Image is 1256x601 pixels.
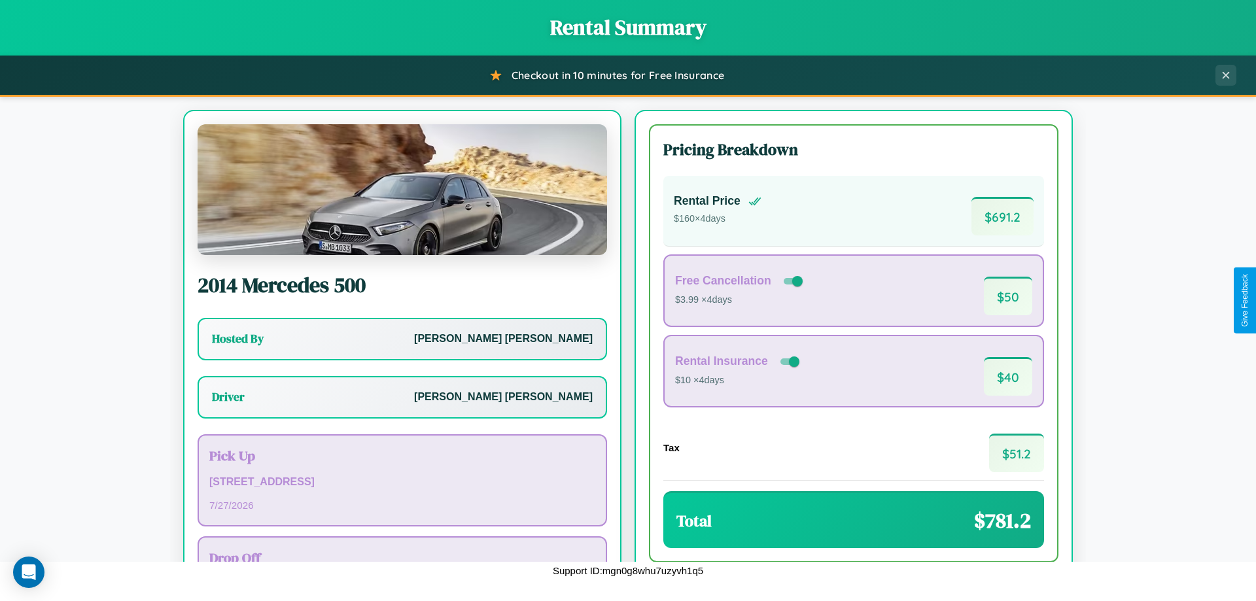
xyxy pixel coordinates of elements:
h3: Pricing Breakdown [663,139,1044,160]
span: Checkout in 10 minutes for Free Insurance [512,69,724,82]
p: [PERSON_NAME] [PERSON_NAME] [414,330,593,349]
span: $ 51.2 [989,434,1044,472]
h4: Rental Insurance [675,354,768,368]
span: $ 40 [984,357,1032,396]
span: $ 50 [984,277,1032,315]
p: Support ID: mgn0g8whu7uzyvh1q5 [553,562,703,579]
h3: Drop Off [209,548,595,567]
p: [PERSON_NAME] [PERSON_NAME] [414,388,593,407]
div: Open Intercom Messenger [13,557,44,588]
h4: Tax [663,442,680,453]
h3: Pick Up [209,446,595,465]
h3: Total [676,510,712,532]
p: $ 160 × 4 days [674,211,761,228]
p: [STREET_ADDRESS] [209,473,595,492]
h2: 2014 Mercedes 500 [198,271,607,300]
h3: Driver [212,389,245,405]
span: $ 781.2 [974,506,1031,535]
h1: Rental Summary [13,13,1243,42]
h4: Free Cancellation [675,274,771,288]
p: 7 / 27 / 2026 [209,496,595,514]
p: $10 × 4 days [675,372,802,389]
p: $3.99 × 4 days [675,292,805,309]
div: Give Feedback [1240,274,1249,327]
h4: Rental Price [674,194,741,208]
span: $ 691.2 [971,197,1034,235]
h3: Hosted By [212,331,264,347]
img: Mercedes 500 [198,124,607,255]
